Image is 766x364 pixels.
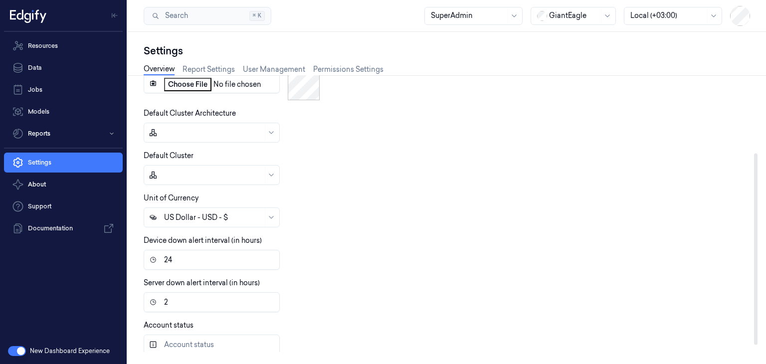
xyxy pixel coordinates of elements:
a: Permissions Settings [313,64,383,75]
button: Reports [4,124,123,144]
span: Search [161,10,188,21]
a: Documentation [4,218,123,238]
a: Overview [144,64,175,75]
input: Account status [144,335,280,355]
label: Server down alert interval (in hours) [144,278,260,287]
a: Support [4,196,123,216]
a: Data [4,58,123,78]
input: Device down alert interval (in hours) [144,250,280,270]
div: Settings [144,44,750,58]
a: Jobs [4,80,123,100]
label: Account status [144,321,193,330]
label: Default Cluster Architecture [144,109,236,118]
button: Search⌘K [144,7,271,25]
a: Report Settings [183,64,235,75]
label: Unit of Currency [144,193,198,202]
label: Device down alert interval (in hours) [144,236,262,245]
button: About [4,175,123,194]
a: Resources [4,36,123,56]
div: US Dollar - USD - $ [164,212,263,223]
button: Toggle Navigation [107,7,123,23]
a: Settings [4,153,123,173]
a: Models [4,102,123,122]
input: Account Logo (optional) [144,73,280,93]
a: User Management [243,64,305,75]
label: Default Cluster [144,151,193,160]
input: Server down alert interval (in hours) [144,292,280,312]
